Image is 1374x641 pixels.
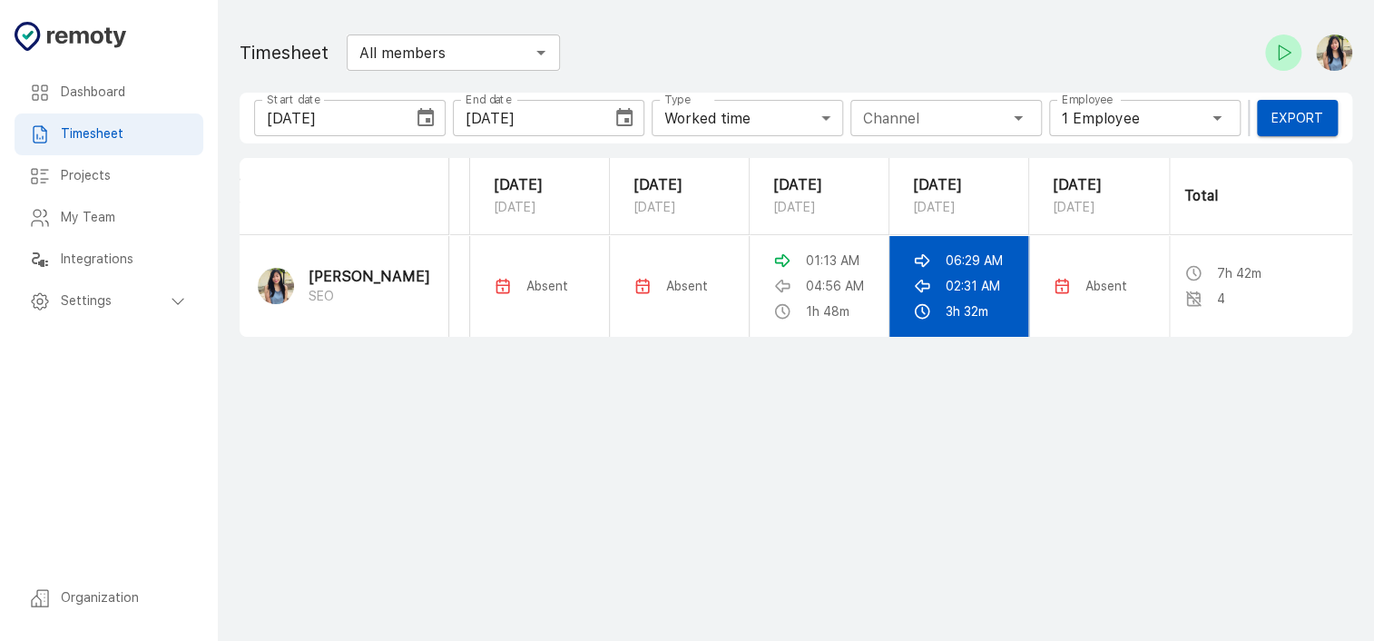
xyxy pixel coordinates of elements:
[1217,264,1261,282] p: 7h 42m
[913,174,1005,196] p: [DATE]
[1085,277,1127,295] p: Absent
[1257,100,1338,136] button: Export
[528,40,554,65] button: Open
[664,92,691,107] label: Type
[61,166,189,186] h6: Projects
[1217,290,1225,308] p: 4
[15,281,203,322] div: Settings
[773,174,865,196] p: [DATE]
[258,268,294,304] img: Rochelle Serapion
[1265,35,1301,71] button: Check-in
[1309,27,1352,78] button: Rochelle Serapion
[15,155,203,197] div: Projects
[666,277,708,295] p: Absent
[61,208,189,228] h6: My Team
[946,277,1000,295] p: 02:31 AM
[453,100,599,136] input: mm/dd/yyyy
[61,124,189,144] h6: Timesheet
[773,196,865,218] p: [DATE]
[61,250,189,270] h6: Integrations
[946,302,988,320] p: 3h 32m
[267,92,320,107] label: Start date
[526,277,568,295] p: Absent
[15,577,203,619] div: Organization
[806,277,864,295] p: 04:56 AM
[240,38,329,67] h1: Timesheet
[652,100,843,136] div: Worked time
[15,72,203,113] div: Dashboard
[494,174,585,196] p: [DATE]
[61,291,167,311] h6: Settings
[913,196,1005,218] p: [DATE]
[1062,92,1113,107] label: Employee
[466,92,511,107] label: End date
[15,113,203,155] div: Timesheet
[633,196,725,218] p: [DATE]
[309,287,430,305] p: SEO
[806,302,849,320] p: 1h 48m
[633,174,725,196] p: [DATE]
[15,239,203,281] div: Integrations
[1053,174,1145,196] p: [DATE]
[15,197,203,239] div: My Team
[606,100,643,136] button: Choose date, selected date is Oct 3, 2025
[61,588,189,608] h6: Organization
[1053,196,1145,218] p: [DATE]
[309,267,430,288] p: [PERSON_NAME]
[1316,35,1352,71] img: Rochelle Serapion
[946,251,1003,270] p: 06:29 AM
[1184,185,1338,207] p: Total
[494,196,585,218] p: [DATE]
[254,100,400,136] input: mm/dd/yyyy
[806,251,859,270] p: 01:13 AM
[407,100,444,136] button: Choose date, selected date is Sep 27, 2025
[61,83,189,103] h6: Dashboard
